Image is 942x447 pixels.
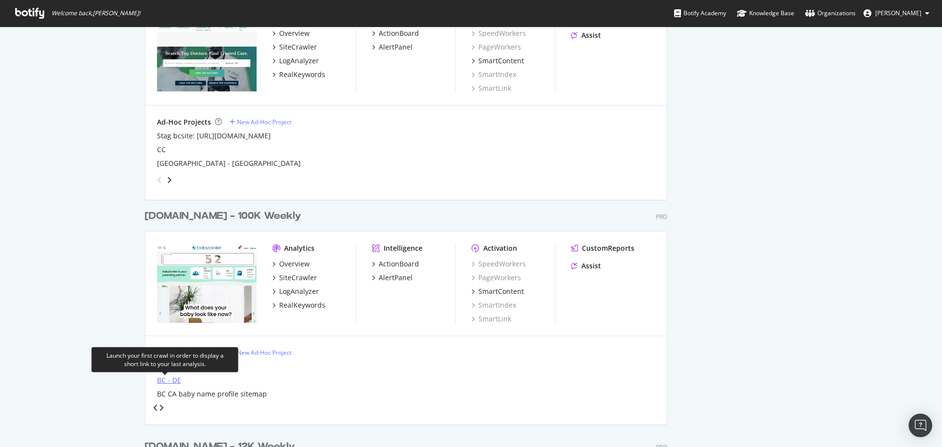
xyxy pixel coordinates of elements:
div: SmartContent [478,56,524,66]
div: angle-right [166,175,173,185]
a: BC - DE [157,375,181,385]
div: [DOMAIN_NAME] - 100K Weekly [145,209,301,223]
div: SiteCrawler [279,42,317,52]
div: New Ad-Hoc Project [237,348,291,357]
div: Pro [656,212,667,221]
div: angle-left [153,404,158,412]
a: SmartLink [471,314,511,324]
a: LogAnalyzer [272,287,319,296]
img: babycenter.com [157,243,257,323]
a: Stag bcsite: [URL][DOMAIN_NAME] [157,131,271,141]
div: Botify Academy [674,8,726,18]
a: CustomReports [571,243,634,253]
div: CustomReports [582,243,634,253]
a: CC [157,145,166,155]
div: SiteCrawler [279,273,317,283]
a: SmartContent [471,287,524,296]
div: New Ad-Hoc Project [237,118,291,126]
a: PageWorkers [471,273,521,283]
a: New Ad-Hoc Project [230,118,291,126]
div: SmartContent [478,287,524,296]
div: angle-left [153,172,166,188]
a: SmartLink [471,83,511,93]
a: AlertPanel [372,273,413,283]
a: SpeedWorkers [471,28,526,38]
div: LogAnalyzer [279,287,319,296]
div: Assist [581,30,601,40]
div: ActionBoard [379,259,419,269]
a: Assist [571,261,601,271]
div: angle-right [158,403,165,413]
span: Welcome back, [PERSON_NAME] ! [52,9,140,17]
a: LogAnalyzer [272,56,319,66]
button: [PERSON_NAME] [856,5,937,21]
div: Intelligence [384,243,422,253]
div: AlertPanel [379,42,413,52]
a: Overview [272,259,310,269]
div: RealKeywords [279,70,325,79]
a: SiteCrawler [272,273,317,283]
div: LogAnalyzer [279,56,319,66]
img: castleconnolly.com [157,13,257,92]
a: Assist [571,30,601,40]
a: SmartIndex [471,300,516,310]
div: Launch your first crawl in order to display a short link to your last analysis. [100,351,230,368]
a: SmartContent [471,56,524,66]
div: Open Intercom Messenger [909,414,932,437]
a: Overview [272,28,310,38]
a: ActionBoard [372,259,419,269]
div: Overview [279,28,310,38]
div: ActionBoard [379,28,419,38]
a: RealKeywords [272,300,325,310]
div: RealKeywords [279,300,325,310]
div: Organizations [805,8,856,18]
a: SpeedWorkers [471,259,526,269]
a: New Ad-Hoc Project [230,348,291,357]
a: SiteCrawler [272,42,317,52]
div: Activation [483,243,517,253]
span: Bill Elward [875,9,921,17]
div: Ad-Hoc Projects [157,117,211,127]
a: SmartIndex [471,70,516,79]
a: [DOMAIN_NAME] - 100K Weekly [145,209,305,223]
div: Knowledge Base [737,8,794,18]
div: Analytics [284,243,314,253]
a: ActionBoard [372,28,419,38]
div: Overview [279,259,310,269]
a: PageWorkers [471,42,521,52]
div: AlertPanel [379,273,413,283]
a: [GEOGRAPHIC_DATA] - [GEOGRAPHIC_DATA] [157,158,301,168]
div: Assist [581,261,601,271]
a: RealKeywords [272,70,325,79]
a: AlertPanel [372,42,413,52]
a: BC CA baby name profile sitemap [157,389,267,399]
